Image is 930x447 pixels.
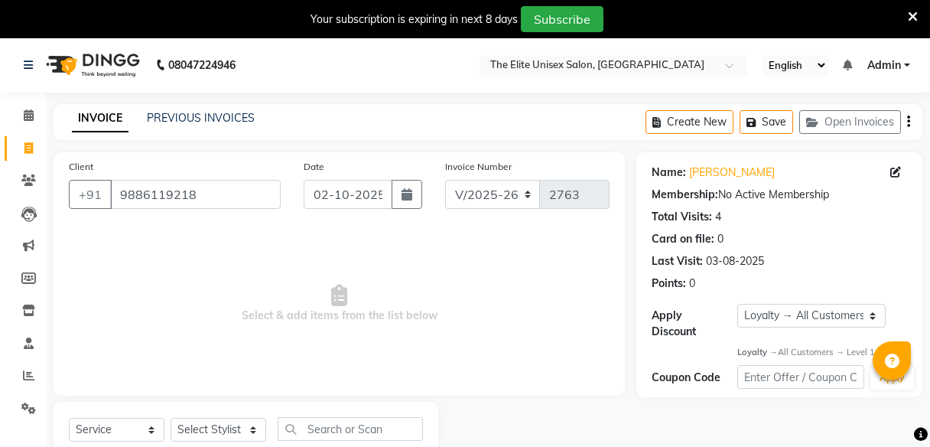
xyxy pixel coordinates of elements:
button: +91 [69,180,112,209]
button: Apply [870,367,914,390]
input: Enter Offer / Coupon Code [737,365,865,389]
label: Invoice Number [445,160,512,174]
img: logo [39,44,144,86]
input: Search or Scan [278,417,423,441]
div: No Active Membership [652,187,907,203]
button: Save [740,110,793,134]
div: Card on file: [652,231,714,247]
div: Your subscription is expiring in next 8 days [311,11,518,28]
div: Name: [652,165,686,181]
button: Create New [645,110,733,134]
div: Membership: [652,187,718,203]
div: 4 [715,209,721,225]
strong: Loyalty → [737,347,778,357]
a: [PERSON_NAME] [689,165,775,181]
button: Open Invoices [799,110,901,134]
label: Client [69,160,93,174]
span: Admin [867,57,901,73]
b: 08047224946 [168,44,236,86]
div: All Customers → Level 1 [737,346,907,359]
div: 0 [717,231,724,247]
div: Apply Discount [652,308,737,340]
input: Search by Name/Mobile/Email/Code [110,180,281,209]
span: Select & add items from the list below [69,227,610,380]
a: INVOICE [72,105,128,132]
label: Date [304,160,324,174]
div: Coupon Code [652,370,737,386]
div: Last Visit: [652,253,703,269]
iframe: chat widget [866,386,915,432]
div: 0 [689,276,695,292]
div: 03-08-2025 [706,253,764,269]
div: Total Visits: [652,209,712,225]
a: PREVIOUS INVOICES [147,111,255,125]
div: Points: [652,276,686,292]
button: Subscribe [521,6,603,32]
